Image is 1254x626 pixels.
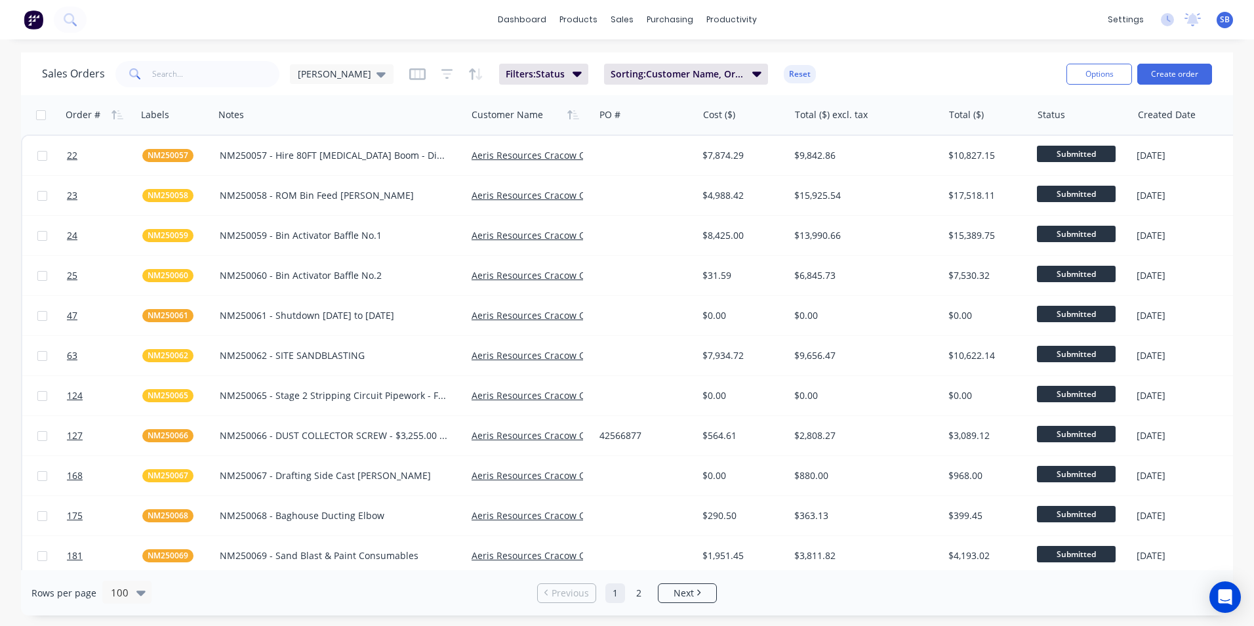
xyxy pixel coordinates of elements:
a: 47 [67,296,142,335]
div: NM250069 - Sand Blast & Paint Consumables [220,549,449,562]
button: NM250057 [142,149,193,162]
div: $31.59 [702,269,779,282]
div: $399.45 [948,509,1022,522]
a: 23 [67,176,142,215]
span: Submitted [1037,346,1116,362]
ul: Pagination [532,583,722,603]
div: $564.61 [702,429,779,442]
div: sales [604,10,640,30]
span: 124 [67,389,83,402]
a: Aeris Resources Cracow Operations [472,309,628,322]
a: 175 [67,496,142,535]
span: 23 [67,189,77,202]
span: [PERSON_NAME] [298,67,371,81]
div: Cost ($) [703,108,735,121]
a: dashboard [491,10,553,30]
div: Created Date [1138,108,1196,121]
span: 24 [67,229,77,242]
span: NM250068 [148,509,188,522]
a: Aeris Resources Cracow Operations [472,469,628,482]
span: NM250066 [148,429,188,442]
a: 127 [67,416,142,455]
div: $290.50 [702,509,779,522]
button: Sorting:Customer Name, Order # [604,64,768,85]
a: 22 [67,136,142,175]
div: [DATE] [1137,309,1234,322]
div: Labels [141,108,169,121]
a: Previous page [538,587,596,600]
div: NM250068 - Baghouse Ducting Elbow [220,509,449,522]
a: Aeris Resources Cracow Operations [472,509,628,522]
span: NM250067 [148,469,188,482]
span: 22 [67,149,77,162]
span: Submitted [1037,386,1116,402]
button: NM250067 [142,469,193,482]
a: Aeris Resources Cracow Operations [472,149,628,161]
div: $7,530.32 [948,269,1022,282]
div: NM250062 - SITE SANDBLASTING [220,349,449,362]
span: Submitted [1037,186,1116,202]
button: NM250069 [142,549,193,562]
span: 63 [67,349,77,362]
div: NM250058 - ROM Bin Feed [PERSON_NAME] [220,189,449,202]
img: Factory [24,10,43,30]
span: NM250060 [148,269,188,282]
button: NM250068 [142,509,193,522]
div: $10,827.15 [948,149,1022,162]
div: [DATE] [1137,229,1234,242]
a: Aeris Resources Cracow Operations [472,189,628,201]
a: Page 2 [629,583,649,603]
button: Reset [784,65,816,83]
div: [DATE] [1137,549,1234,562]
div: [DATE] [1137,349,1234,362]
button: NM250062 [142,349,193,362]
div: $8,425.00 [702,229,779,242]
a: 124 [67,376,142,415]
div: [DATE] [1137,429,1234,442]
span: Submitted [1037,226,1116,242]
span: Filters: Status [506,68,565,81]
div: Customer Name [472,108,543,121]
a: Aeris Resources Cracow Operations [472,349,628,362]
div: $9,842.86 [794,149,931,162]
div: 42566877 [599,429,687,442]
div: NM250060 - Bin Activator Baffle No.2 [220,269,449,282]
div: $15,389.75 [948,229,1022,242]
div: NM250066 - DUST COLLECTOR SCREW - $3,255.00 + GST [220,429,449,442]
div: $3,811.82 [794,549,931,562]
div: settings [1101,10,1150,30]
div: $968.00 [948,469,1022,482]
button: Create order [1137,64,1212,85]
div: purchasing [640,10,700,30]
a: Aeris Resources Cracow Operations [472,429,628,442]
a: Aeris Resources Cracow Operations [472,229,628,241]
button: NM250059 [142,229,193,242]
a: 25 [67,256,142,295]
span: NM250058 [148,189,188,202]
a: Aeris Resources Cracow Operations [472,269,628,282]
span: 175 [67,509,83,522]
button: Filters:Status [499,64,588,85]
div: productivity [700,10,763,30]
span: Submitted [1037,306,1116,322]
div: [DATE] [1137,389,1234,402]
div: $0.00 [702,469,779,482]
div: $13,990.66 [794,229,931,242]
div: $1,951.45 [702,549,779,562]
span: Submitted [1037,426,1116,442]
span: Rows per page [31,587,96,600]
button: NM250060 [142,269,193,282]
h1: Sales Orders [42,68,105,80]
div: [DATE] [1137,469,1234,482]
a: 63 [67,336,142,375]
div: $0.00 [794,389,931,402]
a: Next page [658,587,716,600]
div: $0.00 [794,309,931,322]
div: $4,193.02 [948,549,1022,562]
div: NM250065 - Stage 2 Stripping Circuit Pipework - Fabrication [220,389,449,402]
a: 168 [67,456,142,495]
div: $0.00 [702,309,779,322]
span: Submitted [1037,146,1116,162]
div: $363.13 [794,509,931,522]
button: NM250066 [142,429,193,442]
